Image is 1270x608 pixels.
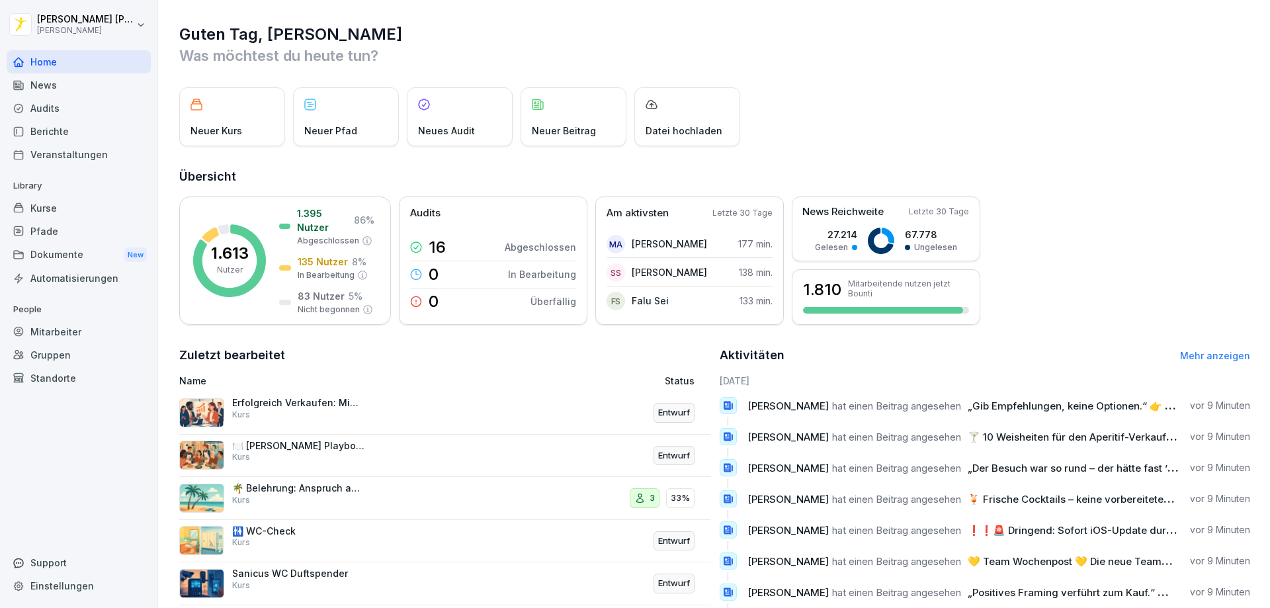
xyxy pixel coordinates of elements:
p: Entwurf [658,577,690,590]
p: vor 9 Minuten [1190,430,1250,443]
p: [PERSON_NAME] [PERSON_NAME] [37,14,134,25]
p: 🚻 WC-Check [232,525,364,537]
p: People [7,299,151,320]
a: Mitarbeiter [7,320,151,343]
p: Kurs [232,580,250,591]
span: [PERSON_NAME] [747,431,829,443]
span: hat einen Beitrag angesehen [832,431,961,443]
p: 1.613 [211,245,249,261]
span: [PERSON_NAME] [747,400,829,412]
div: SS [607,263,625,282]
img: s9mc00x6ussfrb3lxoajtb4r.png [179,484,224,513]
h2: Übersicht [179,167,1250,186]
p: Abgeschlossen [505,240,576,254]
p: Letzte 30 Tage [909,206,969,218]
p: 5 % [349,289,362,303]
div: FS [607,292,625,310]
img: v92xrh78m80z1ixos6u0k3dt.png [179,526,224,555]
p: Neues Audit [418,124,475,138]
p: Gelesen [815,241,848,253]
p: Neuer Beitrag [532,124,596,138]
p: Audits [410,206,441,221]
p: 67.778 [905,228,957,241]
p: Kurs [232,451,250,463]
div: Audits [7,97,151,120]
p: 3 [650,492,655,505]
p: Falu Sei [632,294,669,308]
p: Erfolgreich Verkaufen: Mimik, Gestik und Verkaufspaare [232,397,364,409]
div: Support [7,551,151,574]
h3: 1.810 [803,279,841,301]
p: Nicht begonnen [298,304,360,316]
p: 33% [671,492,690,505]
span: 💛 Team Wochenpost 💛 Die neue Teamwochenpost ist da! [968,555,1251,568]
p: 16 [429,239,446,255]
p: vor 9 Minuten [1190,492,1250,505]
img: luuqjhkzcakh9ccac2pz09oo.png [179,569,224,598]
p: 🌴 Belehrung: Anspruch auf bezahlten Erholungsurlaub und [PERSON_NAME] [232,482,364,494]
a: Automatisierungen [7,267,151,290]
p: 8 % [352,255,366,269]
p: 1.395 Nutzer [297,206,350,234]
span: hat einen Beitrag angesehen [832,462,961,474]
p: vor 9 Minuten [1190,523,1250,537]
p: 0 [429,294,439,310]
p: Kurs [232,537,250,548]
p: Neuer Pfad [304,124,357,138]
a: 🌴 Belehrung: Anspruch auf bezahlten Erholungsurlaub und [PERSON_NAME]Kurs333% [179,477,710,520]
img: fus0lrw6br91euh7ojuq1zn4.png [179,441,224,470]
p: Datei hochladen [646,124,722,138]
a: Mehr anzeigen [1180,350,1250,361]
span: [PERSON_NAME] [747,493,829,505]
p: [PERSON_NAME] [632,265,707,279]
a: Pfade [7,220,151,243]
span: [PERSON_NAME] [747,524,829,537]
p: [PERSON_NAME] [37,26,134,35]
div: Berichte [7,120,151,143]
p: Name [179,374,512,388]
span: hat einen Beitrag angesehen [832,586,961,599]
p: Status [665,374,695,388]
p: vor 9 Minuten [1190,399,1250,412]
a: Erfolgreich Verkaufen: Mimik, Gestik und VerkaufspaareKursEntwurf [179,392,710,435]
p: 133 min. [740,294,773,308]
p: 🍽️ [PERSON_NAME] Playbook [232,440,364,452]
p: In Bearbeitung [298,269,355,281]
a: Kurse [7,196,151,220]
p: Ungelesen [914,241,957,253]
a: News [7,73,151,97]
p: 83 Nutzer [298,289,345,303]
p: In Bearbeitung [508,267,576,281]
p: vor 9 Minuten [1190,586,1250,599]
a: 🍽️ [PERSON_NAME] PlaybookKursEntwurf [179,435,710,478]
span: hat einen Beitrag angesehen [832,524,961,537]
p: Entwurf [658,406,690,419]
p: Überfällig [530,294,576,308]
a: Veranstaltungen [7,143,151,166]
p: Nutzer [217,264,243,276]
p: 138 min. [739,265,773,279]
h6: [DATE] [720,374,1251,388]
p: Mitarbeitende nutzen jetzt Bounti [848,279,969,298]
p: vor 9 Minuten [1190,461,1250,474]
p: Entwurf [658,449,690,462]
p: Kurs [232,494,250,506]
p: 86 % [354,213,374,227]
p: Sanicus WC Duftspender [232,568,364,580]
a: DokumenteNew [7,243,151,267]
span: hat einen Beitrag angesehen [832,555,961,568]
h2: Aktivitäten [720,346,784,365]
div: New [124,247,147,263]
p: [PERSON_NAME] [632,237,707,251]
p: Library [7,175,151,196]
a: Standorte [7,367,151,390]
p: News Reichweite [802,204,884,220]
p: Neuer Kurs [190,124,242,138]
img: elhrexh7bm1zs7xeh2a9f3un.png [179,398,224,427]
div: MA [607,235,625,253]
a: Home [7,50,151,73]
a: Sanicus WC DuftspenderKursEntwurf [179,562,710,605]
